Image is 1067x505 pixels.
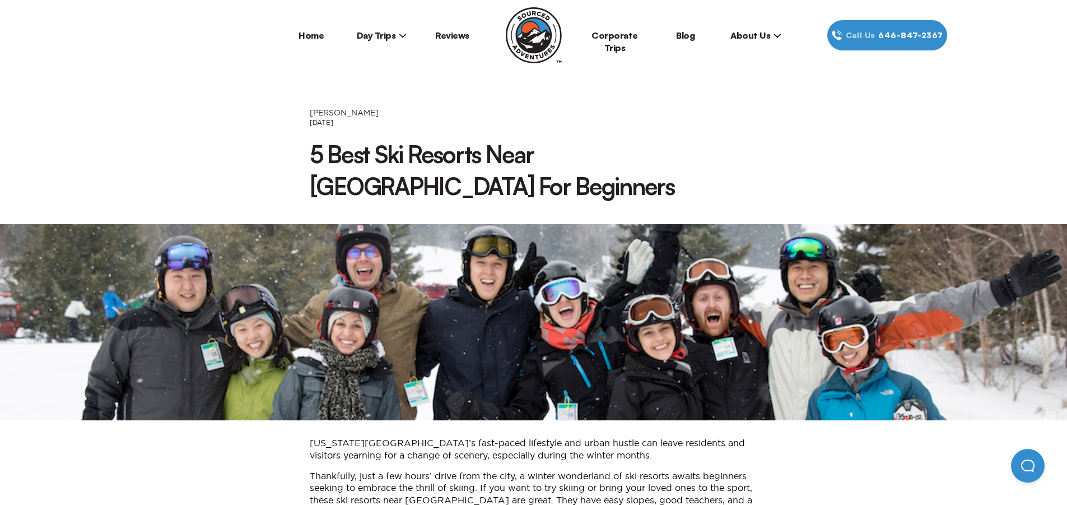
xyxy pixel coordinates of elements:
[878,29,943,41] span: 646‍-847‍-2367
[842,29,879,41] span: Call Us
[310,108,758,118] h2: [PERSON_NAME]
[506,7,562,63] img: Sourced Adventures company logo
[310,118,758,127] h3: [DATE]
[827,20,947,50] a: Call Us646‍-847‍-2367
[676,30,695,41] a: Blog
[357,30,407,41] span: Day Trips
[435,30,469,41] a: Reviews
[299,30,324,41] a: Home
[310,437,758,461] p: [US_STATE][GEOGRAPHIC_DATA]’s fast-paced lifestyle and urban hustle can leave residents and visit...
[591,30,638,53] a: Corporate Trips
[310,138,758,202] h1: 5 Best Ski Resorts Near [GEOGRAPHIC_DATA] For Beginners
[730,30,781,41] span: About Us
[1011,449,1045,483] iframe: Help Scout Beacon - Open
